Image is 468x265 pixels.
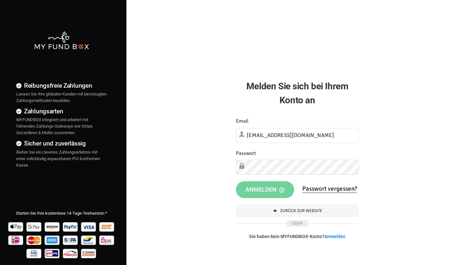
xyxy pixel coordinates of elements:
[302,185,357,193] a: Passwort vergessen?
[324,234,345,239] a: Anmelden
[236,149,256,158] label: Passwort
[26,246,43,260] img: mb Pay
[80,220,97,233] img: Visa
[7,220,25,233] img: Apple Pay
[44,246,61,260] img: giropay
[26,220,43,233] img: Google Pay
[62,246,79,260] img: p24 Pay
[236,79,359,107] h2: Melden Sie sich bei Ihrem Konto an
[80,233,97,246] img: Bancontact Pay
[16,117,93,135] span: MYFUNDBOX integriert und arbeitet mit führenden Zahlungs-Gateways wie Stripe, Gocardless & Mollie...
[236,181,294,198] button: Anmelden
[44,233,61,246] img: american_express Pay
[236,205,359,217] a: Zurück zur Website
[98,220,116,233] img: Sofort Pay
[26,233,43,246] img: Mastercard Pay
[44,220,61,233] img: Amazon
[80,246,97,260] img: banktransfer
[34,31,89,50] img: mfbwhite.png
[236,233,359,240] p: Sie haben kein MYFUNDBOX-Konto?
[62,233,79,246] img: sepa Pay
[16,107,107,116] h4: Zahlungsarten
[98,233,116,246] img: EPS Pay
[245,186,284,193] span: Anmelden
[16,139,107,148] h4: Sicher und zuverlässig
[16,81,107,90] h4: Reibungsfreie Zahlungen
[7,233,25,246] img: Ideal Pay
[16,92,107,103] span: Lassen Sie Ihre globalen Kunden mit bevorzugten Zahlungsmethoden bezahlen.
[287,220,308,227] span: ODER
[62,220,79,233] img: Paypal
[236,117,249,125] label: Email
[236,128,359,143] input: Email
[16,150,100,168] span: Bieten Sie ein cleveres Zahlungserlebnis mit einer vollständig anpassbaren PCI-konformen Kasse.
